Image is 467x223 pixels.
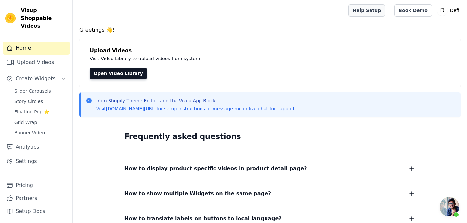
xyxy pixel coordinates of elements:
[10,97,70,106] a: Story Circles
[14,88,51,94] span: Slider Carousels
[10,128,70,137] a: Banner Video
[16,75,56,83] span: Create Widgets
[3,56,70,69] a: Upload Videos
[106,106,157,111] a: [DOMAIN_NAME][URL]
[124,130,416,143] h2: Frequently asked questions
[437,5,462,16] button: D Defi
[3,140,70,153] a: Analytics
[14,129,45,136] span: Banner Video
[3,42,70,55] a: Home
[440,7,444,14] text: D
[90,55,381,62] p: Visit Video Library to upload videos from system
[10,107,70,116] a: Floating-Pop ⭐
[124,164,416,173] button: How to display product specific videos in product detail page?
[394,4,432,17] a: Book Demo
[440,197,459,216] a: Open chat
[3,72,70,85] button: Create Widgets
[10,86,70,96] a: Slider Carousels
[90,68,147,79] a: Open Video Library
[10,118,70,127] a: Grid Wrap
[3,179,70,192] a: Pricing
[21,7,67,30] span: Vizup Shoppable Videos
[448,5,462,16] p: Defi
[79,26,461,34] h4: Greetings 👋!
[96,98,296,104] p: from Shopify Theme Editor, add the Vizup App Block
[96,105,296,112] p: Visit for setup instructions or message me in live chat for support.
[348,4,385,17] a: Help Setup
[124,189,271,198] span: How to show multiple Widgets on the same page?
[124,189,416,198] button: How to show multiple Widgets on the same page?
[5,13,16,23] img: Vizup
[3,192,70,205] a: Partners
[124,164,307,173] span: How to display product specific videos in product detail page?
[14,109,49,115] span: Floating-Pop ⭐
[14,119,37,125] span: Grid Wrap
[90,47,450,55] h4: Upload Videos
[3,205,70,218] a: Setup Docs
[3,155,70,168] a: Settings
[14,98,43,105] span: Story Circles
